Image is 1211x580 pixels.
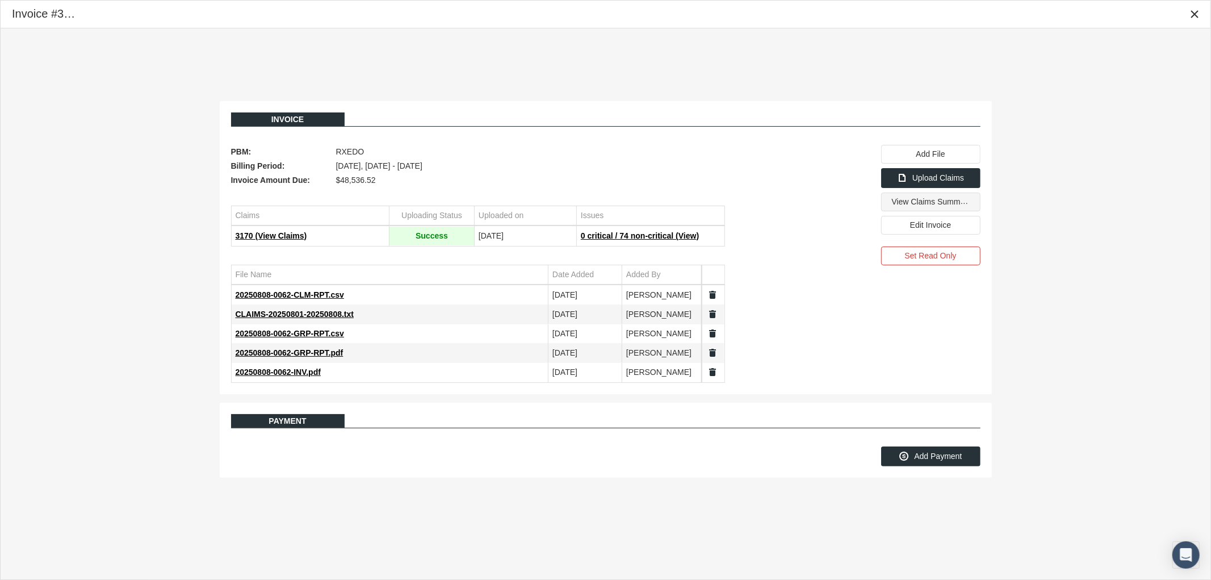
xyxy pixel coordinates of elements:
span: Invoice Amount Due: [231,173,330,187]
td: [DATE] [548,343,622,362]
span: RXEDO [336,145,364,159]
div: Data grid [231,265,725,383]
div: Close [1184,4,1205,24]
a: Split [708,309,718,319]
td: Column File Name [232,265,548,285]
td: [DATE] [548,304,622,324]
td: [PERSON_NAME] [622,362,702,382]
span: 20250808-0062-GRP-RPT.csv [236,329,344,338]
td: [PERSON_NAME] [622,324,702,343]
span: Add File [916,149,945,158]
span: Edit Invoice [910,220,951,230]
td: [DATE] [548,362,622,382]
div: Uploading Status [401,210,462,221]
span: $48,536.52 [336,173,376,187]
td: [DATE] [548,324,622,343]
span: 3170 (View Claims) [236,231,307,240]
div: Issues [581,210,604,221]
div: Date Added [552,269,594,280]
td: [PERSON_NAME] [622,304,702,324]
td: Success [389,226,475,245]
td: [PERSON_NAME] [622,343,702,362]
div: Set Read Only [881,247,980,265]
div: Data grid [231,206,725,247]
div: Invoice #306 [12,6,76,22]
div: Uploaded on [479,210,523,221]
span: Invoice [271,115,304,124]
div: View Claims Summary [881,193,980,211]
div: Add File [881,145,980,164]
a: Split [708,348,718,358]
div: File Name [236,269,272,280]
a: Split [708,290,718,300]
td: Column Added By [622,265,702,285]
span: 20250808-0062-INV.pdf [236,368,321,377]
span: PBM: [231,145,330,159]
div: Claims [236,210,260,221]
span: Set Read Only [904,251,956,260]
span: Add Payment [914,452,962,461]
td: [PERSON_NAME] [622,285,702,304]
span: Upload Claims [912,173,964,182]
a: Split [708,328,718,339]
td: Column Date Added [548,265,622,285]
span: [DATE], [DATE] - [DATE] [336,159,422,173]
div: Open Intercom Messenger [1172,541,1200,569]
span: 0 critical / 74 non-critical (View) [581,231,699,240]
a: Split [708,367,718,377]
span: 20250808-0062-CLM-RPT.csv [236,290,344,299]
span: Payment [269,416,306,425]
div: Upload Claims [881,168,980,188]
td: [DATE] [548,285,622,304]
div: Add Payment [881,447,980,466]
td: Column Uploaded on [475,206,577,226]
span: 20250808-0062-GRP-RPT.pdf [236,348,343,357]
td: Column Issues [577,206,724,226]
td: [DATE] [475,226,577,245]
span: View Claims Summary [892,197,972,206]
td: Column Claims [232,206,389,226]
td: Column Uploading Status [389,206,475,226]
div: Edit Invoice [881,216,980,235]
div: Added By [626,269,661,280]
span: Billing Period: [231,159,330,173]
span: CLAIMS-20250801-20250808.txt [236,310,354,319]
